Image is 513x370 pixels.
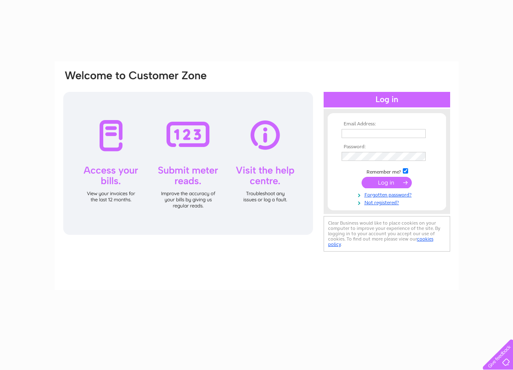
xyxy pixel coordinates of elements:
td: Remember me? [340,167,434,175]
a: Forgotten password? [342,190,434,198]
th: Email Address: [340,121,434,127]
th: Password: [340,144,434,150]
input: Submit [362,177,412,188]
a: Not registered? [342,198,434,206]
div: Clear Business would like to place cookies on your computer to improve your experience of the sit... [324,216,450,252]
a: cookies policy [328,236,433,247]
